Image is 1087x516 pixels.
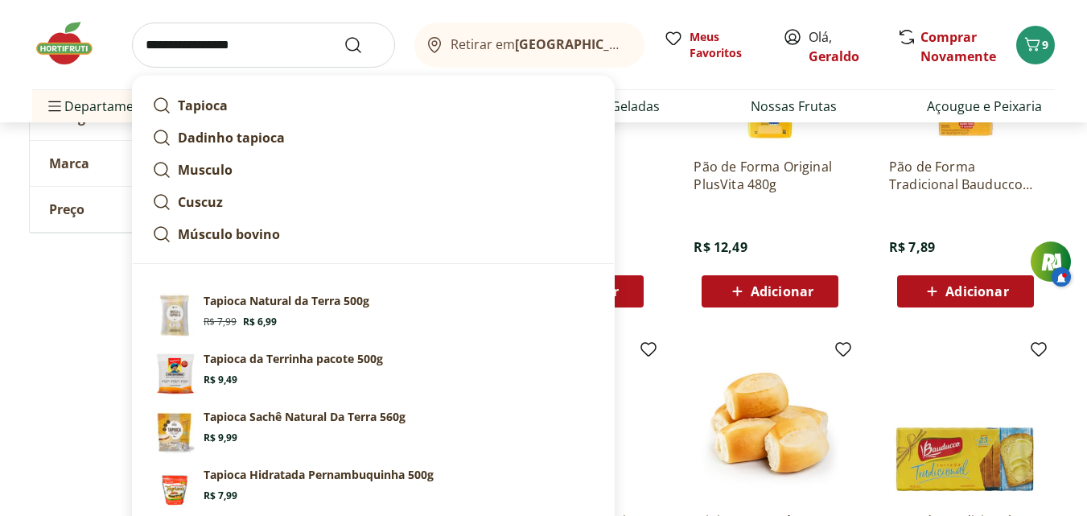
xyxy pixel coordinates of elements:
span: Adicionar [751,285,813,298]
img: Torrada Tradicional Bauducco Embalagem 142G [889,346,1042,499]
span: R$ 12,49 [694,238,747,256]
img: Mini Pão Francês Kg [694,346,846,499]
button: Submit Search [344,35,382,55]
span: Preço [49,201,84,217]
a: Músculo bovino [146,218,601,250]
strong: Músculo bovino [178,225,280,243]
button: Retirar em[GEOGRAPHIC_DATA]/[GEOGRAPHIC_DATA] [414,23,644,68]
span: Adicionar [945,285,1008,298]
span: R$ 9,49 [204,374,237,386]
strong: Tapioca [178,97,228,114]
img: Tapioca da Terrinha pacote 500g [152,351,197,396]
span: R$ 6,99 [243,316,277,328]
a: Pão de Forma Original PlusVita 480g [694,158,846,193]
a: Açougue e Peixaria [927,97,1042,116]
a: Comprar Novamente [920,28,996,65]
a: Dadinho tapioca [146,122,601,154]
a: Nossas Frutas [751,97,837,116]
a: Tapioca Natural da Terra 500gTapioca Natural da Terra 500gR$ 7,99R$ 6,99 [146,287,601,345]
span: Olá, [809,27,880,66]
a: Tapioca Sachê Natural da Terra 560gTapioca Sachê Natural Da Terra 560gR$ 9,99 [146,402,601,460]
p: Tapioca da Terrinha pacote 500g [204,351,383,367]
p: Tapioca Sachê Natural Da Terra 560g [204,409,406,425]
a: Tapioca da Terrinha pacote 500gTapioca da Terrinha pacote 500gR$ 9,49 [146,345,601,402]
span: Marca [49,155,89,171]
a: Pão de Forma Tradicional Bauducco 390g [889,158,1042,193]
b: [GEOGRAPHIC_DATA]/[GEOGRAPHIC_DATA] [515,35,786,53]
span: R$ 7,99 [204,316,237,328]
p: Tapioca Hidratada Pernambuquinha 500g [204,467,434,483]
button: Carrinho [1016,26,1055,64]
button: Adicionar [897,275,1034,308]
p: Tapioca Natural da Terra 500g [204,293,369,309]
input: search [132,23,395,68]
span: 9 [1042,37,1048,52]
strong: Musculo [178,161,233,179]
a: Cuscuz [146,186,601,218]
button: Adicionar [702,275,838,308]
a: Meus Favoritos [664,29,764,61]
img: Principal [152,467,197,512]
button: Marca [30,141,271,186]
a: Geraldo [809,47,859,65]
strong: Dadinho tapioca [178,129,285,147]
span: Departamentos [45,87,161,126]
button: Preço [30,187,271,232]
strong: Cuscuz [178,193,223,211]
span: Meus Favoritos [690,29,764,61]
span: R$ 7,99 [204,489,237,502]
button: Menu [45,87,64,126]
a: Tapioca [146,89,601,122]
img: Tapioca Sachê Natural da Terra 560g [152,409,197,454]
img: Tapioca Natural da Terra 500g [152,293,197,338]
img: Hortifruti [32,19,113,68]
span: Retirar em [451,37,628,52]
span: R$ 7,89 [889,238,935,256]
span: R$ 9,99 [204,431,237,444]
a: Musculo [146,154,601,186]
